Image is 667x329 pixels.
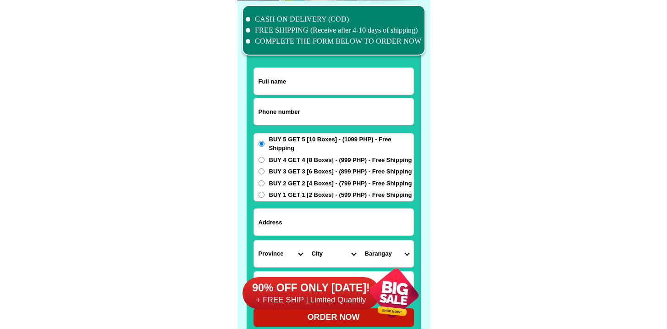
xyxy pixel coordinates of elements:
h6: 90% OFF ONLY [DATE]! [243,281,380,295]
h6: + FREE SHIP | Limited Quantily [243,295,380,305]
select: Select province [254,240,307,267]
li: FREE SHIPPING (Receive after 4-10 days of shipping) [246,25,422,36]
select: Select district [307,240,360,267]
span: BUY 3 GET 3 [6 Boxes] - (899 PHP) - Free Shipping [269,167,412,176]
input: BUY 2 GET 2 [4 Boxes] - (799 PHP) - Free Shipping [259,180,265,186]
input: BUY 1 GET 1 [2 Boxes] - (599 PHP) - Free Shipping [259,192,265,198]
input: BUY 3 GET 3 [6 Boxes] - (899 PHP) - Free Shipping [259,168,265,174]
li: COMPLETE THE FORM BELOW TO ORDER NOW [246,36,422,47]
span: BUY 5 GET 5 [10 Boxes] - (1099 PHP) - Free Shipping [269,135,413,153]
select: Select commune [360,240,413,267]
input: Input full_name [254,68,413,95]
li: CASH ON DELIVERY (COD) [246,14,422,25]
span: BUY 2 GET 2 [4 Boxes] - (799 PHP) - Free Shipping [269,179,412,188]
input: Input phone_number [254,98,413,125]
input: BUY 5 GET 5 [10 Boxes] - (1099 PHP) - Free Shipping [259,141,265,147]
input: BUY 4 GET 4 [8 Boxes] - (999 PHP) - Free Shipping [259,157,265,163]
span: BUY 1 GET 1 [2 Boxes] - (599 PHP) - Free Shipping [269,190,412,200]
input: Input address [254,209,413,235]
span: BUY 4 GET 4 [8 Boxes] - (999 PHP) - Free Shipping [269,156,412,165]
